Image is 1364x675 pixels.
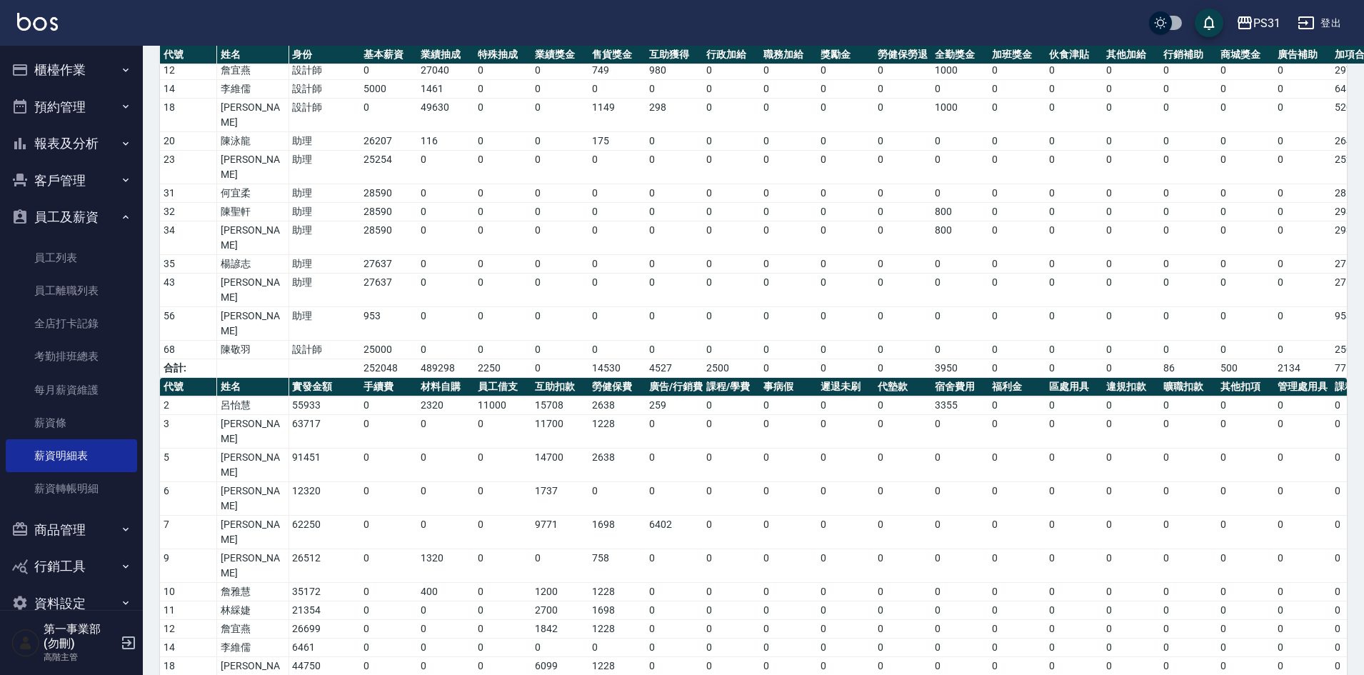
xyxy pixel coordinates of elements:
td: 0 [417,341,474,359]
td: 0 [474,221,531,255]
td: 27637 [360,255,417,274]
td: 0 [988,221,1045,255]
td: 28590 [360,184,417,203]
td: 749 [588,61,646,80]
td: 0 [474,151,531,184]
td: 0 [1274,61,1331,80]
th: 特殊抽成 [474,46,531,64]
td: [PERSON_NAME] [217,221,289,255]
td: 0 [817,184,874,203]
th: 伙食津貼 [1045,46,1103,64]
td: 0 [1160,255,1217,274]
th: 代號 [160,46,217,64]
td: 35 [160,255,217,274]
td: 0 [417,221,474,255]
td: 0 [703,151,760,184]
td: 0 [1217,184,1274,203]
td: 0 [931,255,988,274]
td: 0 [988,151,1045,184]
td: 0 [474,341,531,359]
td: 0 [931,151,988,184]
td: 0 [988,274,1045,307]
th: 姓名 [217,46,289,64]
td: 0 [417,274,474,307]
td: 0 [817,307,874,341]
td: 0 [703,274,760,307]
td: 0 [1274,307,1331,341]
td: 0 [874,184,931,203]
th: 售貨獎金 [588,46,646,64]
td: 0 [1103,151,1160,184]
td: 0 [531,203,588,221]
td: 0 [874,80,931,99]
td: 0 [360,99,417,132]
td: 0 [1217,99,1274,132]
th: 業績獎金 [531,46,588,64]
td: [PERSON_NAME] [217,274,289,307]
td: 0 [531,307,588,341]
td: 0 [1274,151,1331,184]
td: 0 [588,184,646,203]
td: 1000 [931,99,988,132]
td: 助理 [289,307,360,341]
td: 175 [588,132,646,151]
td: 0 [931,184,988,203]
td: 0 [760,61,817,80]
a: 員工離職列表 [6,274,137,307]
td: 0 [1160,80,1217,99]
td: 800 [931,221,988,255]
td: 0 [646,132,703,151]
th: 身份 [289,46,360,64]
td: 0 [1160,99,1217,132]
td: 助理 [289,151,360,184]
td: 0 [360,61,417,80]
td: 0 [1274,341,1331,359]
td: 陳敬羽 [217,341,289,359]
td: 0 [1103,255,1160,274]
td: 0 [1045,203,1103,221]
th: 行政加給 [703,46,760,64]
td: 0 [1274,184,1331,203]
th: 互助獲得 [646,46,703,64]
td: 0 [817,99,874,132]
td: 800 [931,203,988,221]
td: 0 [703,203,760,221]
td: 0 [1103,341,1160,359]
td: 0 [1274,255,1331,274]
td: 0 [417,255,474,274]
td: [PERSON_NAME] [217,307,289,341]
div: PS31 [1253,14,1280,32]
button: save [1195,9,1223,37]
td: 0 [874,61,931,80]
td: 0 [646,307,703,341]
td: 0 [531,274,588,307]
td: 0 [760,341,817,359]
td: 0 [1217,341,1274,359]
td: 0 [531,61,588,80]
td: 0 [1045,274,1103,307]
th: 廣告補助 [1274,46,1331,64]
td: 0 [817,203,874,221]
td: 0 [1045,255,1103,274]
td: 0 [760,184,817,203]
td: 0 [760,307,817,341]
td: 0 [817,274,874,307]
td: 1000 [931,61,988,80]
td: 0 [1160,274,1217,307]
td: 0 [531,99,588,132]
td: 0 [1045,221,1103,255]
td: 0 [817,132,874,151]
td: 0 [1103,307,1160,341]
td: 0 [874,203,931,221]
td: 0 [646,255,703,274]
td: 0 [988,132,1045,151]
td: 5000 [360,80,417,99]
button: 資料設定 [6,585,137,622]
td: 合計: [160,359,217,378]
td: 0 [588,274,646,307]
td: 0 [588,80,646,99]
button: 商品管理 [6,511,137,549]
button: 預約管理 [6,89,137,126]
td: 0 [1274,99,1331,132]
td: 何宜柔 [217,184,289,203]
